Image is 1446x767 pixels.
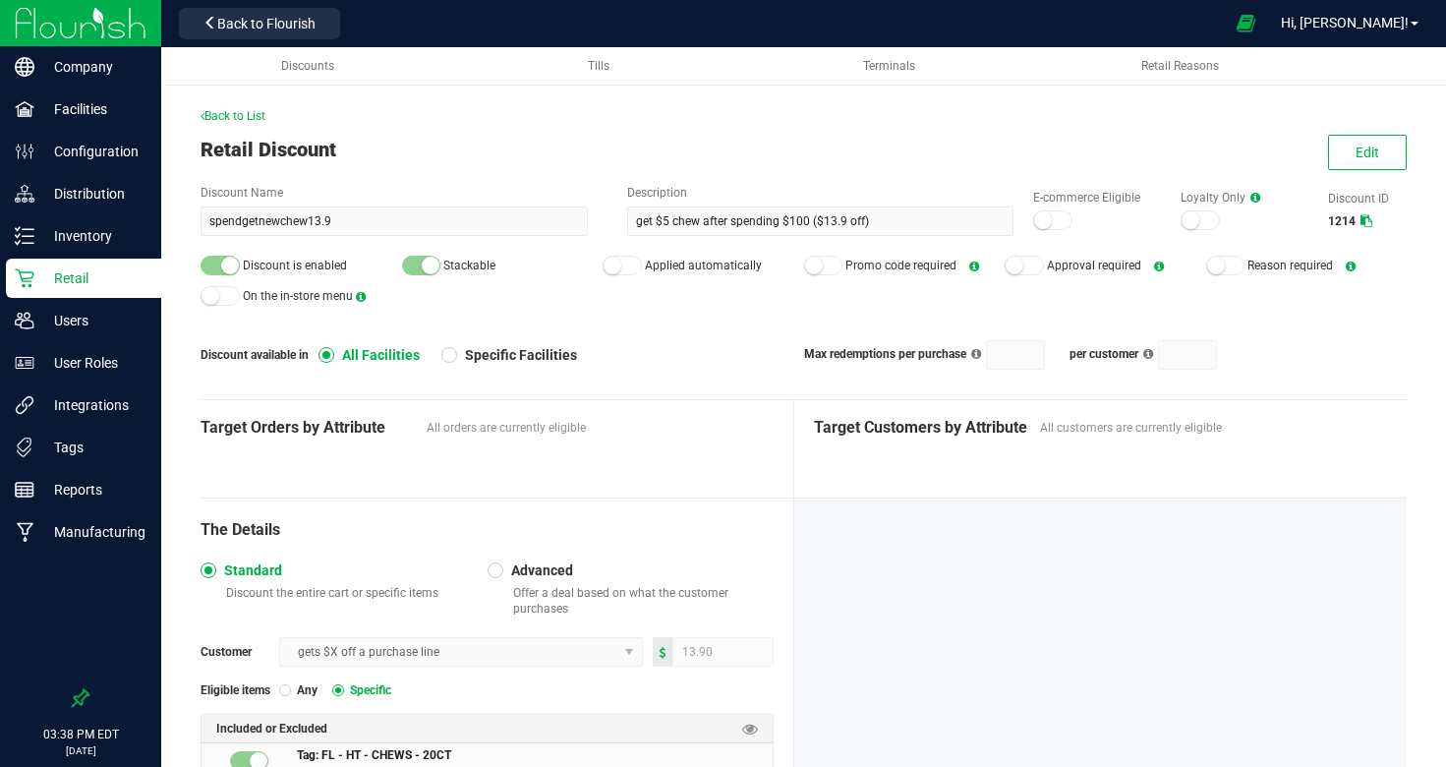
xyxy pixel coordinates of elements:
inline-svg: Tags [15,438,34,457]
span: Stackable [443,259,495,272]
label: Description [627,184,1014,202]
span: Specific [344,682,391,698]
inline-svg: Company [15,57,34,77]
inline-svg: Integrations [15,395,34,415]
p: Configuration [34,140,152,163]
span: Eligible items [201,681,279,699]
inline-svg: User Roles [15,353,34,373]
inline-svg: Configuration [15,142,34,161]
p: Facilities [34,97,152,121]
p: Manufacturing [34,520,152,544]
span: All customers are currently eligible [1040,419,1387,437]
span: Back to List [201,109,265,123]
inline-svg: Users [15,311,34,330]
p: Offer a deal based on what the customer purchases [505,585,775,617]
span: Retail Reasons [1141,59,1219,73]
span: Discount available in [201,346,318,364]
inline-svg: Facilities [15,99,34,119]
span: Promo code required [845,259,956,272]
span: Preview [742,720,758,738]
label: Loyalty Only [1181,189,1308,206]
span: All Facilities [334,346,420,364]
p: Integrations [34,393,152,417]
p: User Roles [34,351,152,375]
button: Edit [1328,135,1407,170]
p: Discount the entire cart or specific items [218,585,488,601]
span: Max redemptions per purchase [804,347,966,361]
span: All orders are currently eligible [427,419,774,437]
span: Terminals [863,59,915,73]
iframe: Resource center [20,610,79,669]
p: Inventory [34,224,152,248]
p: Reports [34,478,152,501]
span: Hi, [PERSON_NAME]! [1281,15,1409,30]
span: Any [291,682,318,698]
p: Retail [34,266,152,290]
span: Approval required [1047,259,1141,272]
inline-svg: Reports [15,480,34,500]
span: Tag: FL - HT - CHEWS - 20CT [297,745,451,762]
div: The Details [201,518,774,542]
iframe: Resource center unread badge [58,607,82,630]
span: Retail Discount [201,138,336,161]
span: Discount is enabled [243,259,347,272]
span: Specific Facilities [457,346,577,364]
p: [DATE] [9,743,152,758]
span: Open Ecommerce Menu [1224,4,1268,42]
label: E-commerce Eligible [1033,189,1161,206]
label: Discount ID [1328,190,1407,207]
div: Included or Excluded [202,715,773,743]
span: Target Customers by Attribute [814,416,1030,440]
p: Company [34,55,152,79]
label: Pin the sidebar to full width on large screens [71,688,90,708]
p: Tags [34,436,152,459]
span: Back to Flourish [217,16,316,31]
span: Edit [1356,145,1379,160]
inline-svg: Distribution [15,184,34,204]
span: 1214 [1328,214,1356,228]
span: Reason required [1247,259,1333,272]
inline-svg: Inventory [15,226,34,246]
span: Applied automatically [645,259,762,272]
span: Standard [216,561,282,579]
button: Back to Flourish [179,8,340,39]
p: 03:38 PM EDT [9,726,152,743]
span: Advanced [503,561,573,579]
span: Target Orders by Attribute [201,416,417,440]
p: Distribution [34,182,152,206]
span: Discounts [281,59,334,73]
label: Discount Name [201,184,588,202]
span: Customer [201,643,279,661]
inline-svg: Retail [15,268,34,288]
span: per customer [1070,347,1138,361]
span: On the in-store menu [243,289,353,303]
inline-svg: Manufacturing [15,522,34,542]
span: Tills [588,59,609,73]
p: Users [34,309,152,332]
